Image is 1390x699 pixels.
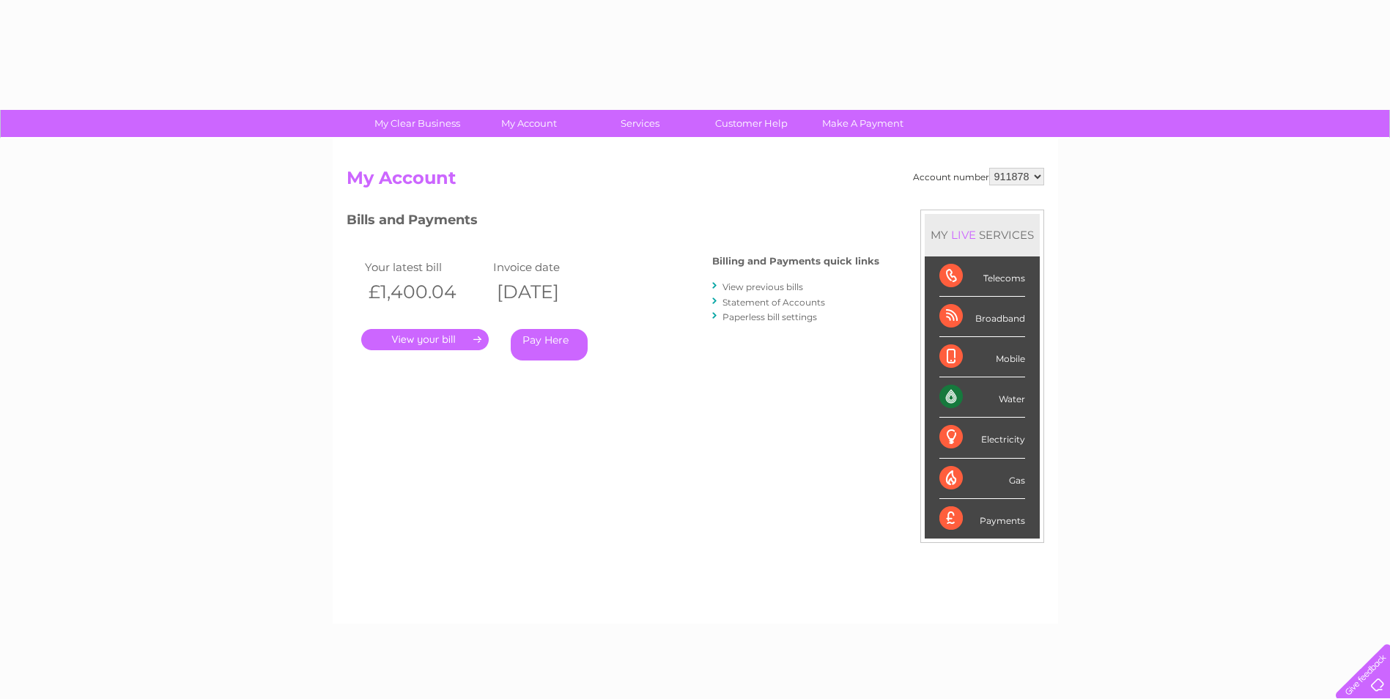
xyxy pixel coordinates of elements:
[722,297,825,308] a: Statement of Accounts
[939,297,1025,337] div: Broadband
[580,110,700,137] a: Services
[939,377,1025,418] div: Water
[347,168,1044,196] h2: My Account
[939,256,1025,297] div: Telecoms
[939,337,1025,377] div: Mobile
[802,110,923,137] a: Make A Payment
[948,228,979,242] div: LIVE
[489,257,618,277] td: Invoice date
[925,214,1040,256] div: MY SERVICES
[489,277,618,307] th: [DATE]
[913,168,1044,185] div: Account number
[468,110,589,137] a: My Account
[511,329,588,360] a: Pay Here
[939,418,1025,458] div: Electricity
[347,210,879,235] h3: Bills and Payments
[722,311,817,322] a: Paperless bill settings
[939,499,1025,539] div: Payments
[691,110,812,137] a: Customer Help
[722,281,803,292] a: View previous bills
[361,329,489,350] a: .
[712,256,879,267] h4: Billing and Payments quick links
[361,257,489,277] td: Your latest bill
[939,459,1025,499] div: Gas
[361,277,489,307] th: £1,400.04
[357,110,478,137] a: My Clear Business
